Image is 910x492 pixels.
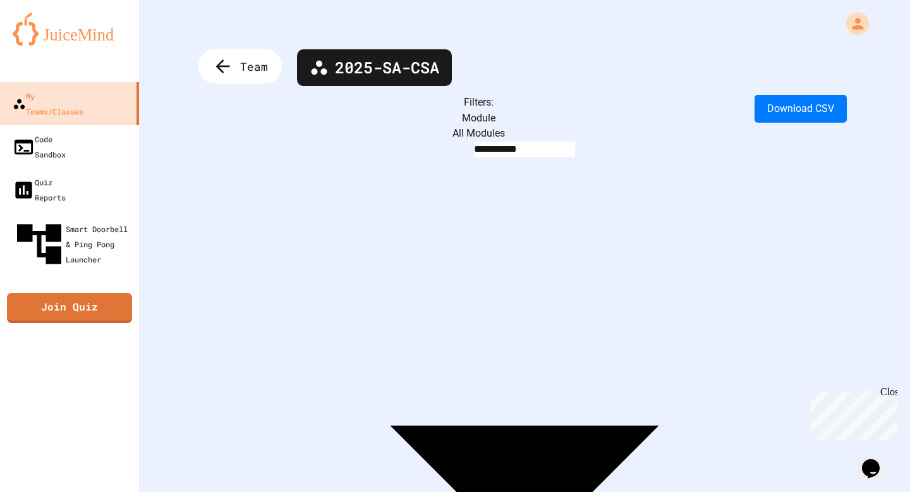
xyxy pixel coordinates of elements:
[13,13,126,46] img: logo-orange.svg
[755,95,847,123] button: Download CSV
[335,56,439,80] span: 2025-SA-CSA
[13,132,66,162] div: Code Sandbox
[462,112,495,124] label: Module
[833,9,872,38] div: My Account
[857,441,897,479] iframe: chat widget
[202,126,847,141] div: All Modules
[202,95,847,110] div: Filters:
[7,293,132,323] a: Join Quiz
[5,5,87,80] div: Chat with us now!Close
[13,218,134,271] div: Smart Doorbell & Ping Pong Launcher
[240,58,268,75] span: Team
[13,89,83,119] div: My Teams/Classes
[13,175,66,205] div: Quiz Reports
[805,386,897,440] iframe: chat widget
